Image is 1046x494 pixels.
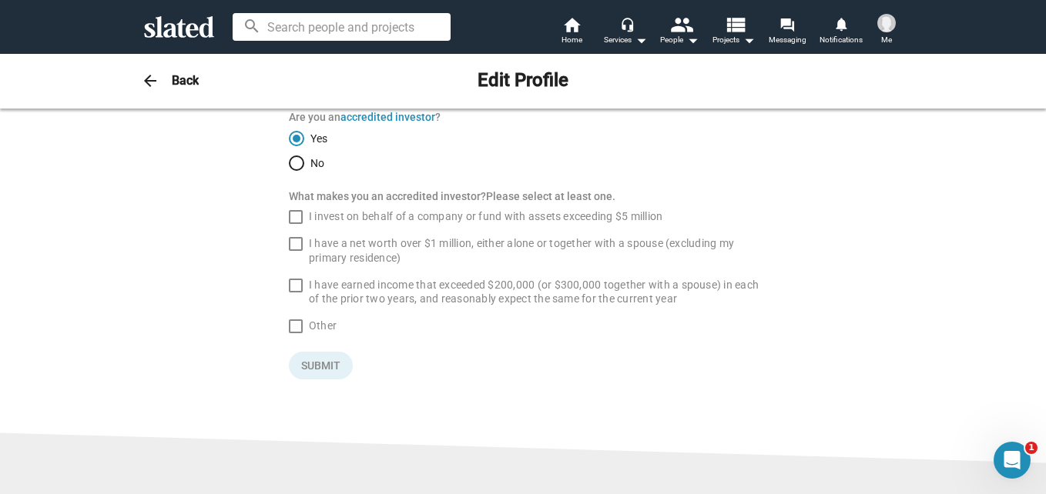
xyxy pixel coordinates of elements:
mat-icon: home [562,15,581,34]
a: Notifications [814,15,868,49]
span: Notifications [820,31,863,49]
p: What makes you an accredited investor? [289,189,763,204]
img: sama yadavendra reddy [877,14,896,32]
mat-icon: people [670,13,692,35]
span: Yes [304,132,327,145]
mat-icon: view_list [724,13,746,35]
button: Projects [706,15,760,49]
span: Home [562,31,582,49]
mat-icon: arrow_back [141,72,159,90]
mat-radio-group: Select an option [289,131,763,171]
iframe: Intercom live chat [994,442,1031,479]
span: Messaging [769,31,806,49]
button: Services [598,15,652,49]
mat-icon: arrow_drop_down [632,31,650,49]
mat-icon: arrow_drop_down [683,31,702,49]
a: Messaging [760,15,814,49]
a: accredited investor [340,111,435,123]
mat-icon: forum [779,17,794,32]
a: Home [545,15,598,49]
div: Services [604,31,647,49]
mat-icon: arrow_drop_down [739,31,758,49]
mat-icon: notifications [833,16,848,31]
span: Please select at least one. [486,190,615,202]
h2: Edit Profile [478,68,568,93]
span: No [304,157,324,169]
input: Search people and projects [233,13,451,41]
span: Submit [289,352,353,379]
div: People [660,31,699,49]
span: Me [881,31,892,49]
span: 1 [1025,442,1038,454]
button: sama yadavendra reddyMe [868,11,905,51]
span: I invest on behalf of a company or fund with assets exceeding $5 million [309,209,662,224]
span: Projects [712,31,755,49]
button: People [652,15,706,49]
span: I have earned income that exceeded $200,000 (or $300,000 together with a spouse) in each of the p... [309,278,763,306]
span: Other [309,319,337,333]
p: Are you an ? [289,110,763,125]
mat-icon: headset_mic [620,17,634,31]
span: I have a net worth over $1 million, either alone or together with a spouse (excluding my primary ... [309,236,763,265]
h3: Back [172,72,199,88]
